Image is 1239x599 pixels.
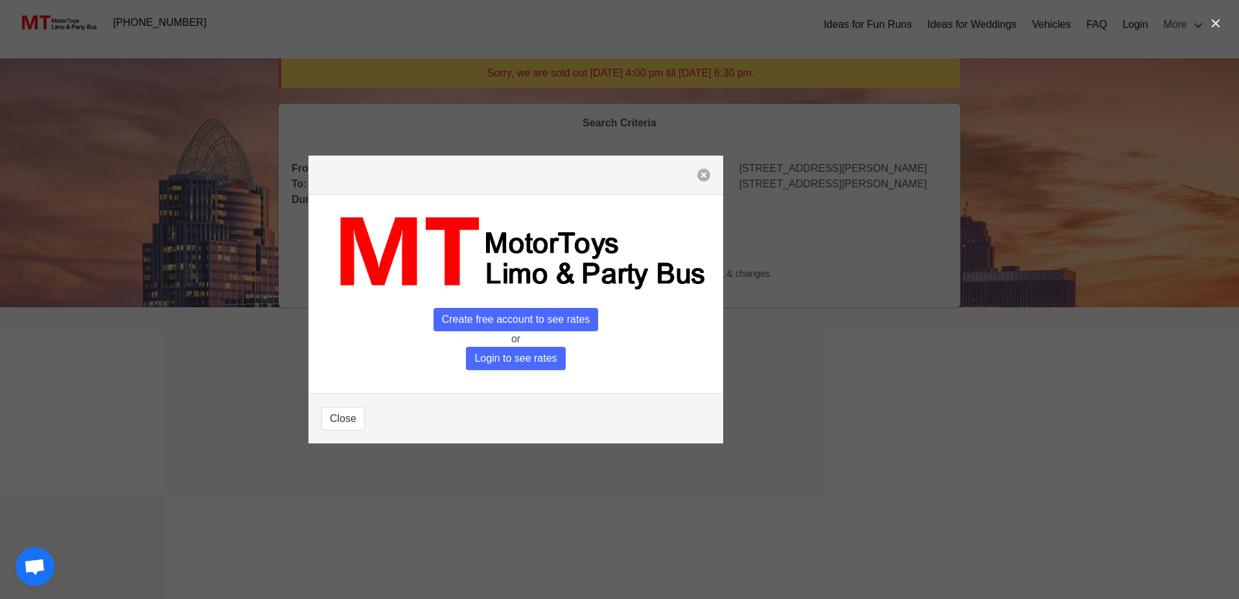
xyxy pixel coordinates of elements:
[466,347,565,370] span: Login to see rates
[434,308,599,331] span: Create free account to see rates
[321,331,710,347] p: or
[330,411,356,427] span: Close
[321,208,710,297] img: MT_logo_name.png
[16,547,54,586] div: Open chat
[321,407,365,430] button: Close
